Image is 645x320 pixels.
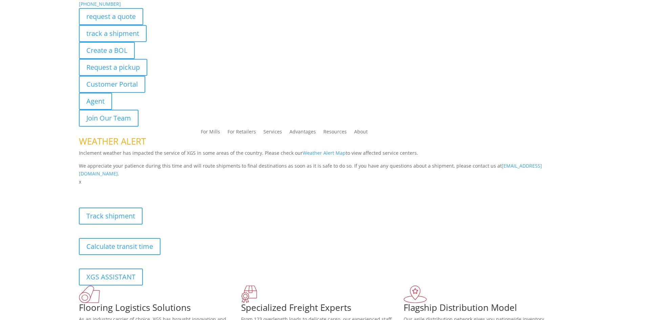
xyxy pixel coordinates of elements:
p: Inclement weather has impacted the service of XGS in some areas of the country. Please check our ... [79,149,566,162]
a: [PHONE_NUMBER] [79,1,121,7]
a: track a shipment [79,25,147,42]
span: WEATHER ALERT [79,135,146,147]
a: Join Our Team [79,110,138,127]
a: Customer Portal [79,76,145,93]
a: For Retailers [228,129,256,137]
h1: Flooring Logistics Solutions [79,303,241,315]
a: Track shipment [79,208,143,225]
h1: Specialized Freight Experts [241,303,404,315]
b: Visibility, transparency, and control for your entire supply chain. [79,187,230,193]
a: Resources [323,129,347,137]
p: x [79,178,566,186]
h1: Flagship Distribution Model [404,303,566,315]
a: request a quote [79,8,143,25]
a: Services [263,129,282,137]
a: Advantages [289,129,316,137]
img: xgs-icon-total-supply-chain-intelligence-red [79,285,100,303]
a: Create a BOL [79,42,135,59]
a: For Mills [201,129,220,137]
img: xgs-icon-flagship-distribution-model-red [404,285,427,303]
a: XGS ASSISTANT [79,269,143,285]
a: Calculate transit time [79,238,160,255]
a: Request a pickup [79,59,147,76]
img: xgs-icon-focused-on-flooring-red [241,285,257,303]
a: Agent [79,93,112,110]
a: Weather Alert Map [303,150,346,156]
p: We appreciate your patience during this time and will route shipments to final destinations as so... [79,162,566,178]
a: About [354,129,368,137]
